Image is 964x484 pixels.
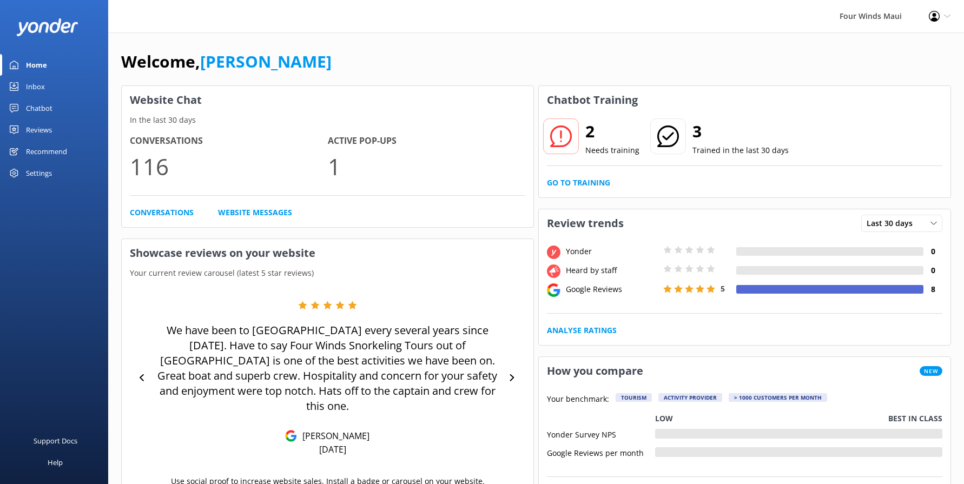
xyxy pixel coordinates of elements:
[547,393,609,406] p: Your benchmark:
[888,413,942,425] p: Best in class
[923,283,942,295] h4: 8
[655,413,673,425] p: Low
[547,177,610,189] a: Go to Training
[616,393,652,402] div: Tourism
[547,429,655,439] div: Yonder Survey NPS
[218,207,292,218] a: Website Messages
[692,144,789,156] p: Trained in the last 30 days
[26,54,47,76] div: Home
[328,148,526,184] p: 1
[658,393,722,402] div: Activity Provider
[26,119,52,141] div: Reviews
[539,357,651,385] h3: How you compare
[539,86,646,114] h3: Chatbot Training
[200,50,332,72] a: [PERSON_NAME]
[26,141,67,162] div: Recommend
[585,118,639,144] h2: 2
[920,366,942,376] span: New
[297,430,369,442] p: [PERSON_NAME]
[151,323,504,414] p: We have been to [GEOGRAPHIC_DATA] every several years since [DATE]. Have to say Four Winds Snorke...
[539,209,632,237] h3: Review trends
[319,443,346,455] p: [DATE]
[563,246,661,257] div: Yonder
[130,207,194,218] a: Conversations
[547,447,655,457] div: Google Reviews per month
[867,217,919,229] span: Last 30 days
[121,49,332,75] h1: Welcome,
[48,452,63,473] div: Help
[563,283,661,295] div: Google Reviews
[16,18,78,36] img: yonder-white-logo.png
[585,144,639,156] p: Needs training
[122,267,533,279] p: Your current review carousel (latest 5 star reviews)
[729,393,827,402] div: > 1000 customers per month
[130,134,328,148] h4: Conversations
[923,264,942,276] h4: 0
[130,148,328,184] p: 116
[721,283,725,294] span: 5
[285,430,297,442] img: Google Reviews
[563,264,661,276] div: Heard by staff
[122,114,533,126] p: In the last 30 days
[34,430,77,452] div: Support Docs
[122,86,533,114] h3: Website Chat
[26,76,45,97] div: Inbox
[692,118,789,144] h2: 3
[26,162,52,184] div: Settings
[328,134,526,148] h4: Active Pop-ups
[547,324,617,336] a: Analyse Ratings
[923,246,942,257] h4: 0
[26,97,52,119] div: Chatbot
[122,239,533,267] h3: Showcase reviews on your website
